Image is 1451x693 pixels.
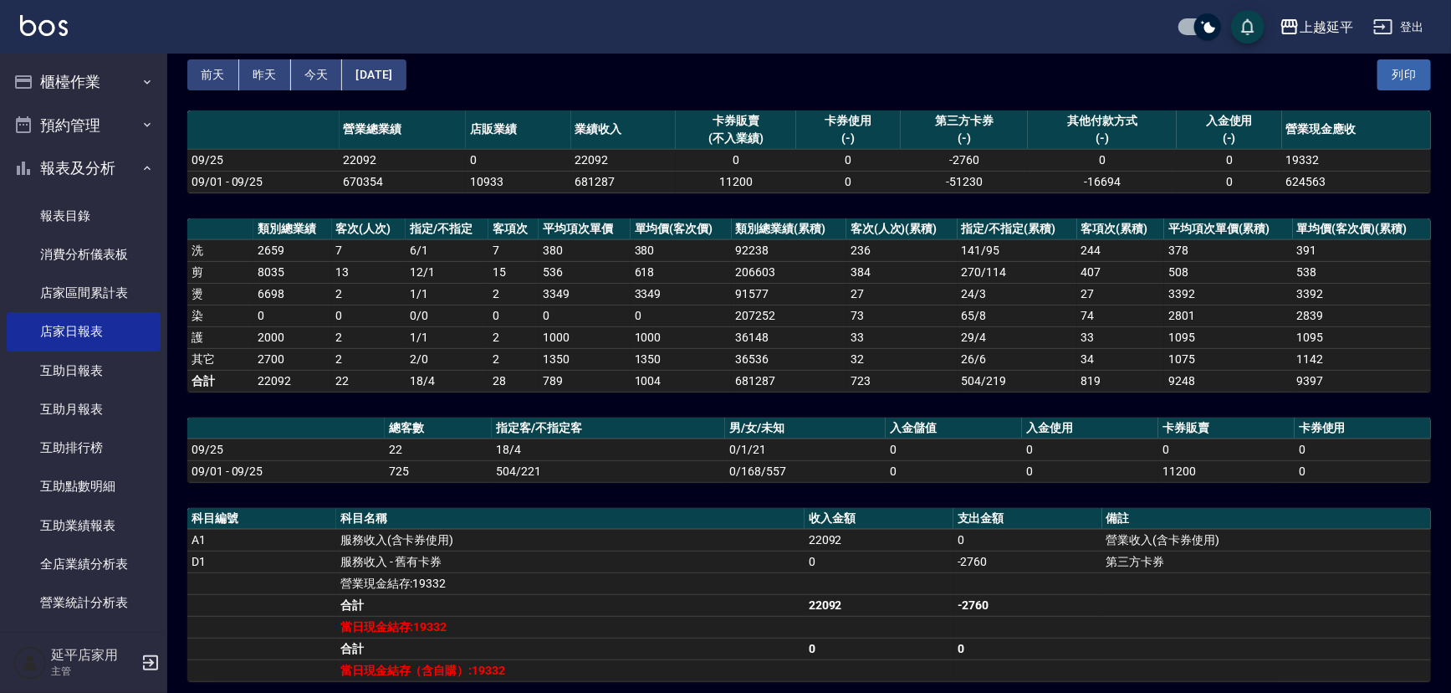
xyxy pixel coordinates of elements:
a: 互助業績報表 [7,506,161,545]
td: 36148 [732,326,846,348]
th: 類別總業績(累積) [732,218,846,240]
td: 1095 [1164,326,1293,348]
th: 店販業績 [466,110,570,150]
th: 指定/不指定(累積) [958,218,1077,240]
td: 1000 [539,326,630,348]
td: 723 [846,370,958,392]
td: 0 [1295,460,1431,482]
td: 染 [187,305,253,326]
td: 508 [1164,261,1293,283]
a: 店家日報表 [7,312,161,351]
td: 0 [796,171,901,192]
td: 407 [1077,261,1165,283]
td: 2 [488,283,539,305]
td: 207252 [732,305,846,326]
td: 8035 [253,261,331,283]
td: 0 [1028,149,1177,171]
td: 2 / 0 [406,348,488,370]
td: 65 / 8 [958,305,1077,326]
a: 全店業績分析表 [7,545,161,583]
a: 消費分析儀表板 [7,235,161,274]
th: 男/女/未知 [725,418,886,439]
td: 28 [488,370,539,392]
th: 科目編號 [187,508,336,530]
td: 09/01 - 09/25 [187,460,385,482]
th: 客次(人次)(累積) [846,218,958,240]
th: 客項次(累積) [1077,218,1165,240]
td: 3392 [1293,283,1431,305]
th: 類別總業績 [253,218,331,240]
th: 支出金額 [953,508,1102,530]
td: 13 [332,261,406,283]
td: 洗 [187,239,253,261]
td: 670354 [340,171,467,192]
div: (-) [1032,130,1173,147]
td: 0 [466,149,570,171]
td: 0 [1158,439,1295,460]
th: 指定/不指定 [406,218,488,240]
div: (-) [905,130,1024,147]
td: 33 [1077,326,1165,348]
td: 第三方卡券 [1102,551,1431,572]
td: 2801 [1164,305,1293,326]
td: 0 [1177,171,1281,192]
td: 24 / 3 [958,283,1077,305]
td: D1 [187,551,336,572]
td: 09/25 [187,149,340,171]
button: 櫃檯作業 [7,60,161,104]
th: 總客數 [385,418,492,439]
td: 0 [1022,439,1158,460]
td: 0 [253,305,331,326]
td: 服務收入(含卡券使用) [336,529,805,551]
td: 11200 [676,171,796,192]
td: 當日現金結存:19332 [336,616,805,638]
td: 9248 [1164,370,1293,392]
td: 0 [805,551,953,572]
a: 互助月報表 [7,390,161,429]
td: -51230 [901,171,1028,192]
th: 科目名稱 [336,508,805,530]
img: Person [13,646,47,680]
td: 391 [1293,239,1431,261]
td: 1350 [631,348,732,370]
td: 91577 [732,283,846,305]
td: 6698 [253,283,331,305]
td: 380 [539,239,630,261]
td: 0 [1295,439,1431,460]
td: 1000 [631,326,732,348]
button: 列印 [1377,59,1431,90]
td: 22092 [571,149,676,171]
td: 244 [1077,239,1165,261]
td: 合計 [336,594,805,616]
td: 536 [539,261,630,283]
td: 其它 [187,348,253,370]
td: 0 [539,305,630,326]
td: 剪 [187,261,253,283]
div: 其他付款方式 [1032,112,1173,130]
td: 1350 [539,348,630,370]
td: 0 [676,149,796,171]
td: 0 / 0 [406,305,488,326]
td: 378 [1164,239,1293,261]
th: 卡券使用 [1295,418,1431,439]
a: 互助排行榜 [7,429,161,467]
table: a dense table [187,218,1431,393]
td: 33 [846,326,958,348]
td: 0 [1177,149,1281,171]
td: A1 [187,529,336,551]
td: 236 [846,239,958,261]
td: 2659 [253,239,331,261]
td: 2700 [253,348,331,370]
td: 3349 [631,283,732,305]
td: 0 [332,305,406,326]
td: 380 [631,239,732,261]
th: 入金儲值 [886,418,1022,439]
th: 平均項次單價 [539,218,630,240]
td: 681287 [571,171,676,192]
a: 營業項目月分析表 [7,622,161,660]
button: 登出 [1367,12,1431,43]
a: 報表目錄 [7,197,161,235]
td: 2 [332,348,406,370]
button: 前天 [187,59,239,90]
td: 2839 [1293,305,1431,326]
